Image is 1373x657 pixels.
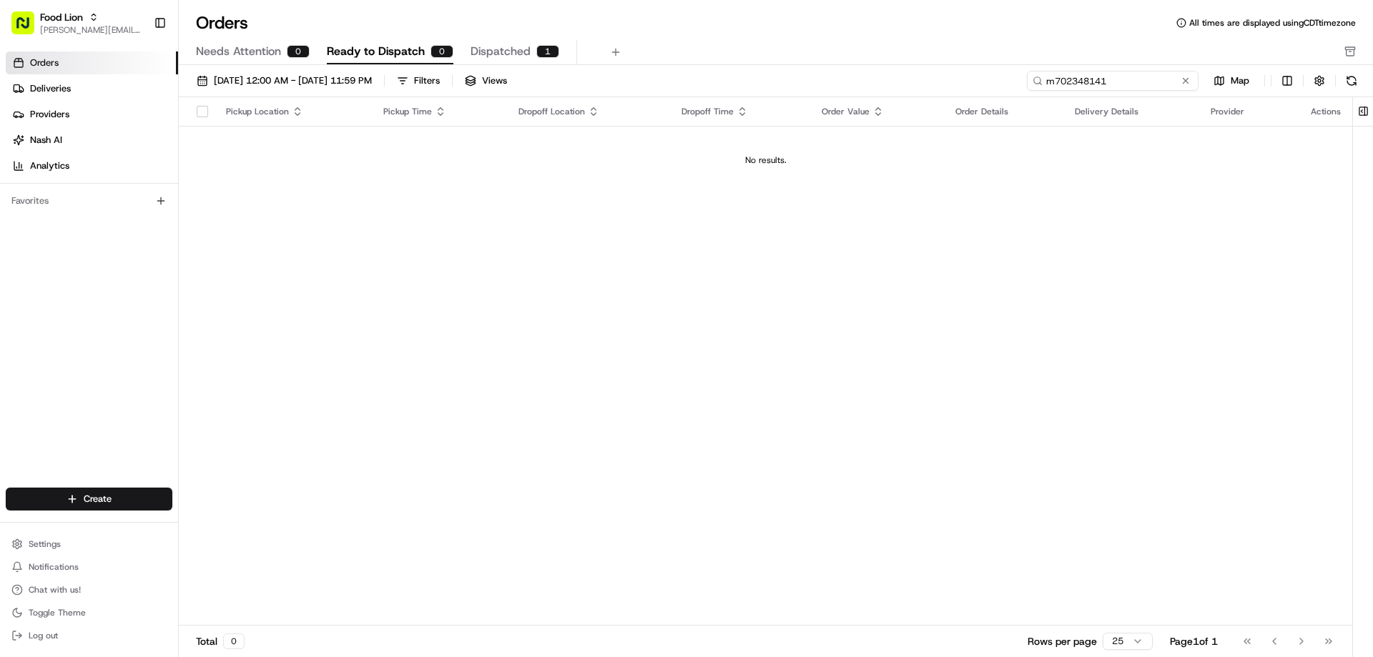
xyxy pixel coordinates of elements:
span: Toggle Theme [29,607,86,618]
span: Ready to Dispatch [327,43,425,60]
div: Pickup Location [226,106,360,117]
span: [DATE] 12:00 AM - [DATE] 11:59 PM [214,74,372,87]
span: Needs Attention [196,43,281,60]
button: Log out [6,626,172,646]
span: Dispatched [471,43,531,60]
div: 0 [287,45,310,58]
button: Food Lion [40,10,83,24]
button: [PERSON_NAME][EMAIL_ADDRESS][PERSON_NAME][DOMAIN_NAME] [40,24,142,36]
div: Filters [414,74,440,87]
a: 📗Knowledge Base [9,202,115,227]
p: Rows per page [1028,634,1097,648]
input: Type to search [1027,71,1199,91]
a: Nash AI [6,129,178,152]
span: Nash AI [30,134,62,147]
span: Pylon [142,242,173,253]
div: 0 [430,45,453,58]
p: Welcome 👋 [14,57,260,80]
span: Providers [30,108,69,121]
div: Dropoff Location [518,106,659,117]
div: 0 [223,633,245,649]
button: Refresh [1342,71,1362,91]
div: Actions [1311,106,1341,117]
span: Views [482,74,507,87]
div: We're available if you need us! [49,151,181,162]
div: Dropoff Time [681,106,799,117]
a: Deliveries [6,77,178,100]
div: Pickup Time [383,106,496,117]
div: 1 [536,45,559,58]
button: Start new chat [243,141,260,158]
span: Analytics [30,159,69,172]
button: [DATE] 12:00 AM - [DATE] 11:59 PM [190,71,378,91]
button: Settings [6,534,172,554]
span: Notifications [29,561,79,573]
span: All times are displayed using CDT timezone [1189,17,1356,29]
button: Toggle Theme [6,603,172,623]
div: Delivery Details [1075,106,1188,117]
div: Favorites [6,189,172,212]
button: Map [1204,72,1259,89]
div: Provider [1211,106,1288,117]
h1: Orders [196,11,248,34]
div: Page 1 of 1 [1170,634,1218,648]
a: Powered byPylon [101,242,173,253]
a: 💻API Documentation [115,202,235,227]
a: Analytics [6,154,178,177]
div: 💻 [121,209,132,220]
img: 1736555255976-a54dd68f-1ca7-489b-9aae-adbdc363a1c4 [14,137,40,162]
div: Order Value [822,106,932,117]
span: Orders [30,56,59,69]
img: Nash [14,14,43,43]
span: Create [84,493,112,505]
a: Providers [6,103,178,126]
span: API Documentation [135,207,230,222]
div: Start new chat [49,137,235,151]
button: Filters [390,71,446,91]
input: Clear [37,92,236,107]
span: Log out [29,630,58,641]
div: 📗 [14,209,26,220]
a: Orders [6,51,178,74]
button: Notifications [6,557,172,577]
button: Food Lion[PERSON_NAME][EMAIL_ADDRESS][PERSON_NAME][DOMAIN_NAME] [6,6,148,40]
span: Deliveries [30,82,71,95]
button: Chat with us! [6,580,172,600]
div: Total [196,633,245,649]
span: Map [1231,74,1249,87]
button: Create [6,488,172,510]
span: Chat with us! [29,584,81,596]
div: Order Details [955,106,1052,117]
span: Knowledge Base [29,207,109,222]
span: Settings [29,538,61,550]
div: No results. [184,154,1347,166]
button: Views [458,71,513,91]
